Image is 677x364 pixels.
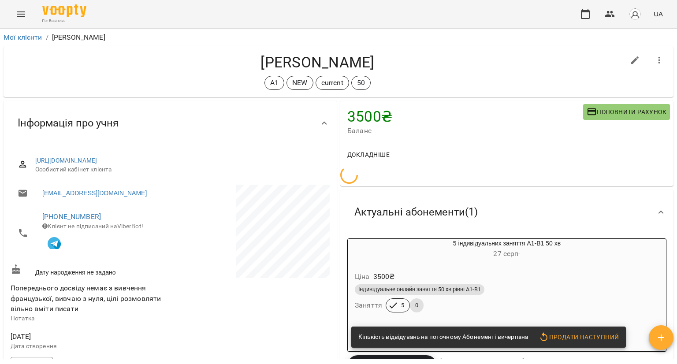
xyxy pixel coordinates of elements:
a: Мої клієнти [4,33,42,41]
div: Кількість відвідувань на поточному Абонементі вичерпана [358,329,528,345]
span: Актуальні абонементи ( 1 ) [354,205,478,219]
button: UA [650,6,666,22]
span: [DATE] [11,331,168,342]
button: Докладніше [344,147,393,163]
div: Інформація про учня [4,100,337,146]
p: Нотатка [11,314,168,323]
p: [PERSON_NAME] [52,32,105,43]
p: NEW [292,78,307,88]
span: Поповнити рахунок [587,107,666,117]
span: Інформація про учня [18,116,119,130]
h6: Ціна [355,271,370,283]
p: Дата створення [11,342,168,351]
span: Особистий кабінет клієнта [35,165,323,174]
span: 27 серп - [493,249,520,258]
button: 5 індивідуальних заняття А1-В1 50 хв27 серп- Ціна3500₴Індивідуальне онлайн заняття 50 хв рівні А1... [348,239,666,323]
nav: breadcrumb [4,32,673,43]
div: 50 [351,76,371,90]
div: NEW [286,76,313,90]
span: UA [654,9,663,19]
li: / [46,32,48,43]
img: Voopty Logo [42,4,86,17]
p: A1 [270,78,279,88]
p: 3500 ₴ [373,271,395,282]
div: A1 [264,76,284,90]
button: Клієнт підписаний на VooptyBot [42,230,66,254]
button: Menu [11,4,32,25]
span: Докладніше [347,149,390,160]
a: [EMAIL_ADDRESS][DOMAIN_NAME] [42,189,147,197]
a: [PHONE_NUMBER] [42,212,101,221]
button: Поповнити рахунок [583,104,670,120]
div: 5 індивідуальних заняття А1-В1 50 хв [348,239,666,260]
span: For Business [42,18,86,24]
p: 50 [357,78,365,88]
div: Актуальні абонементи(1) [340,189,673,235]
h4: [PERSON_NAME] [11,53,625,71]
h4: 3500 ₴ [347,108,583,126]
span: 5 [396,301,409,309]
span: Попереднього досвіду немає з вивчення французької, вивчаю з нуля, цілі розмовляти вільно вміти пи... [11,284,161,313]
span: Продати наступний [539,332,619,342]
h6: Заняття [355,299,382,312]
span: Баланс [347,126,583,136]
button: Продати наступний [535,329,622,345]
span: Індивідуальне онлайн заняття 50 хв рівні А1-В1 [355,286,484,293]
div: Дату народження не задано [9,262,170,279]
span: Клієнт не підписаний на ViberBot! [42,223,143,230]
img: avatar_s.png [629,8,641,20]
p: current [321,78,343,88]
img: Telegram [48,237,61,250]
a: [URL][DOMAIN_NAME] [35,157,97,164]
span: 0 [410,301,424,309]
div: current [316,76,349,90]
